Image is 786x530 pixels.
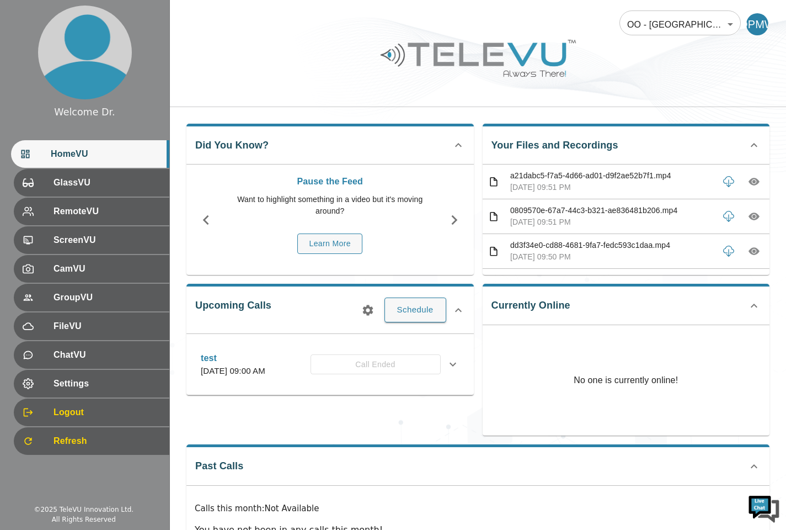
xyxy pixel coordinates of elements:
[510,251,713,263] p: [DATE] 09:50 PM
[201,365,265,378] p: [DATE] 09:00 AM
[14,255,169,283] div: CamVU
[54,176,161,189] span: GlassVU
[574,325,678,436] p: No one is currently online!
[195,502,761,515] p: Calls this month : Not Available
[510,274,713,286] p: 1ffc4cb5-b515-4400-95c5-1681c2066d79.mp4
[54,434,161,448] span: Refresh
[14,198,169,225] div: RemoteVU
[14,370,169,397] div: Settings
[14,226,169,254] div: ScreenVU
[231,194,429,217] p: Want to highlight something in a video but it's moving around?
[14,341,169,369] div: ChatVU
[14,169,169,197] div: GlassVU
[54,262,161,275] span: CamVU
[54,320,161,333] span: FileVU
[51,147,161,161] span: HomeVU
[379,35,578,81] img: Logo
[201,352,265,365] p: test
[34,505,133,515] div: © 2025 TeleVU Innovation Ltd.
[14,399,169,426] div: Logout
[14,312,169,340] div: FileVU
[510,240,713,251] p: dd3f34e0-cd88-4681-9fa7-fedc593c1daa.mp4
[747,491,780,524] img: Chat Widget
[54,348,161,362] span: ChatVU
[231,175,429,188] p: Pause the Feed
[384,298,446,322] button: Schedule
[619,9,741,40] div: OO - [GEOGRAPHIC_DATA] - [PERSON_NAME] [MTRP]
[14,427,169,455] div: Refresh
[14,284,169,311] div: GroupVU
[510,205,713,216] p: 0809570e-67a7-44c3-b321-ae836481b206.mp4
[52,515,116,524] div: All Rights Reserved
[297,234,362,254] button: Learn More
[510,182,713,193] p: [DATE] 09:51 PM
[54,234,161,247] span: ScreenVU
[510,216,713,228] p: [DATE] 09:51 PM
[192,345,468,384] div: test[DATE] 09:00 AMCall Ended
[11,140,169,168] div: HomeVU
[54,377,161,390] span: Settings
[54,205,161,218] span: RemoteVU
[54,291,161,304] span: GroupVU
[510,170,713,182] p: a21dabc5-f7a5-4d66-ad01-d9f2ae52b7f1.mp4
[54,406,161,419] span: Logout
[746,13,768,35] div: DPMW
[38,6,132,99] img: profile.png
[54,105,115,119] div: Welcome Dr.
